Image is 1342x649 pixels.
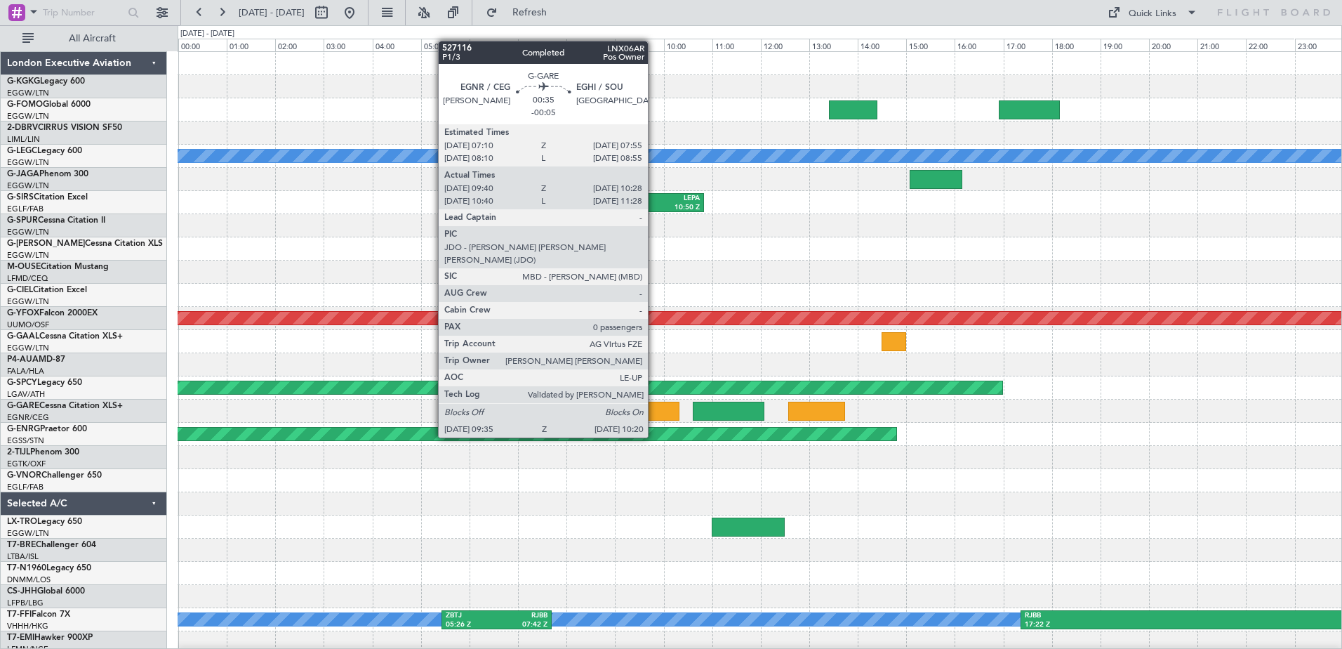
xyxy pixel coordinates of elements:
[7,216,105,225] a: G-SPURCessna Citation II
[566,39,615,51] div: 08:00
[7,227,49,237] a: EGGW/LTN
[7,296,49,307] a: EGGW/LTN
[7,193,34,202] span: G-SIRS
[7,332,123,341] a: G-GAALCessna Citation XLS+
[373,39,421,51] div: 04:00
[7,263,41,271] span: M-OUSE
[7,124,38,132] span: 2-DBRV
[7,366,44,376] a: FALA/HLA
[7,170,39,178] span: G-JAGA
[7,111,49,122] a: EGGW/LTN
[7,471,41,480] span: G-VNOR
[7,448,79,457] a: 2-TIJLPhenom 300
[1101,1,1204,24] button: Quick Links
[446,611,497,621] div: ZBTJ
[1129,7,1176,21] div: Quick Links
[43,2,124,23] input: Trip Number
[178,39,227,51] div: 00:00
[7,157,49,168] a: EGGW/LTN
[7,134,40,145] a: LIML/LIN
[496,620,547,630] div: 07:42 Z
[421,39,470,51] div: 05:00
[7,273,48,284] a: LFMD/CEQ
[7,621,48,631] a: VHHH/HKG
[36,34,148,44] span: All Aircraft
[7,575,51,585] a: DNMM/LOS
[7,610,70,619] a: T7-FFIFalcon 7X
[7,587,37,596] span: CS-JHH
[7,528,49,539] a: EGGW/LTN
[7,240,163,248] a: G-[PERSON_NAME]Cessna Citation XLS
[1101,39,1149,51] div: 19:00
[7,541,36,549] span: T7-BRE
[647,203,700,213] div: 10:50 Z
[594,203,647,213] div: 08:30 Z
[7,389,45,400] a: LGAV/ATH
[7,402,39,410] span: G-GARE
[7,518,82,526] a: LX-TROLegacy 650
[7,412,49,423] a: EGNR/CEG
[7,240,85,248] span: G-[PERSON_NAME]
[955,39,1003,51] div: 16:00
[7,204,44,214] a: EGLF/FAB
[594,194,647,204] div: EGGW
[7,587,85,596] a: CS-JHHGlobal 6000
[7,77,40,86] span: G-KGKG
[7,216,38,225] span: G-SPUR
[7,193,88,202] a: G-SIRSCitation Excel
[809,39,858,51] div: 13:00
[479,1,564,24] button: Refresh
[227,39,275,51] div: 01:00
[7,551,39,562] a: LTBA/ISL
[1004,39,1052,51] div: 17:00
[470,39,518,51] div: 06:00
[496,611,547,621] div: RJBB
[7,263,109,271] a: M-OUSECitation Mustang
[7,100,91,109] a: G-FOMOGlobal 6000
[15,27,152,50] button: All Aircraft
[7,343,49,353] a: EGGW/LTN
[7,598,44,608] a: LFPB/LBG
[615,39,663,51] div: 09:00
[7,379,82,387] a: G-SPCYLegacy 650
[7,634,34,642] span: T7-EMI
[7,425,40,433] span: G-ENRG
[1025,620,1218,630] div: 17:22 Z
[7,564,91,572] a: T7-N1960Legacy 650
[7,181,49,191] a: EGGW/LTN
[7,541,96,549] a: T7-BREChallenger 604
[7,355,39,364] span: P4-AUA
[664,39,712,51] div: 10:00
[324,39,372,51] div: 03:00
[7,610,32,619] span: T7-FFI
[7,518,37,526] span: LX-TRO
[500,8,559,18] span: Refresh
[7,435,44,446] a: EGSS/STN
[7,471,102,480] a: G-VNORChallenger 650
[1197,39,1246,51] div: 21:00
[7,77,85,86] a: G-KGKGLegacy 600
[7,320,49,330] a: UUMO/OSF
[1149,39,1197,51] div: 20:00
[7,425,87,433] a: G-ENRGPraetor 600
[7,459,46,469] a: EGTK/OXF
[7,88,49,98] a: EGGW/LTN
[1025,611,1218,621] div: RJBB
[239,6,305,19] span: [DATE] - [DATE]
[7,355,65,364] a: P4-AUAMD-87
[7,124,122,132] a: 2-DBRVCIRRUS VISION SF50
[7,309,39,317] span: G-YFOX
[761,39,809,51] div: 12:00
[7,332,39,341] span: G-GAAL
[7,250,49,261] a: EGGW/LTN
[7,309,98,317] a: G-YFOXFalcon 2000EX
[7,402,123,410] a: G-GARECessna Citation XLS+
[7,100,43,109] span: G-FOMO
[7,147,37,155] span: G-LEGC
[446,620,497,630] div: 05:26 Z
[7,634,93,642] a: T7-EMIHawker 900XP
[7,286,87,294] a: G-CIELCitation Excel
[180,28,234,40] div: [DATE] - [DATE]
[7,482,44,492] a: EGLF/FAB
[1052,39,1101,51] div: 18:00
